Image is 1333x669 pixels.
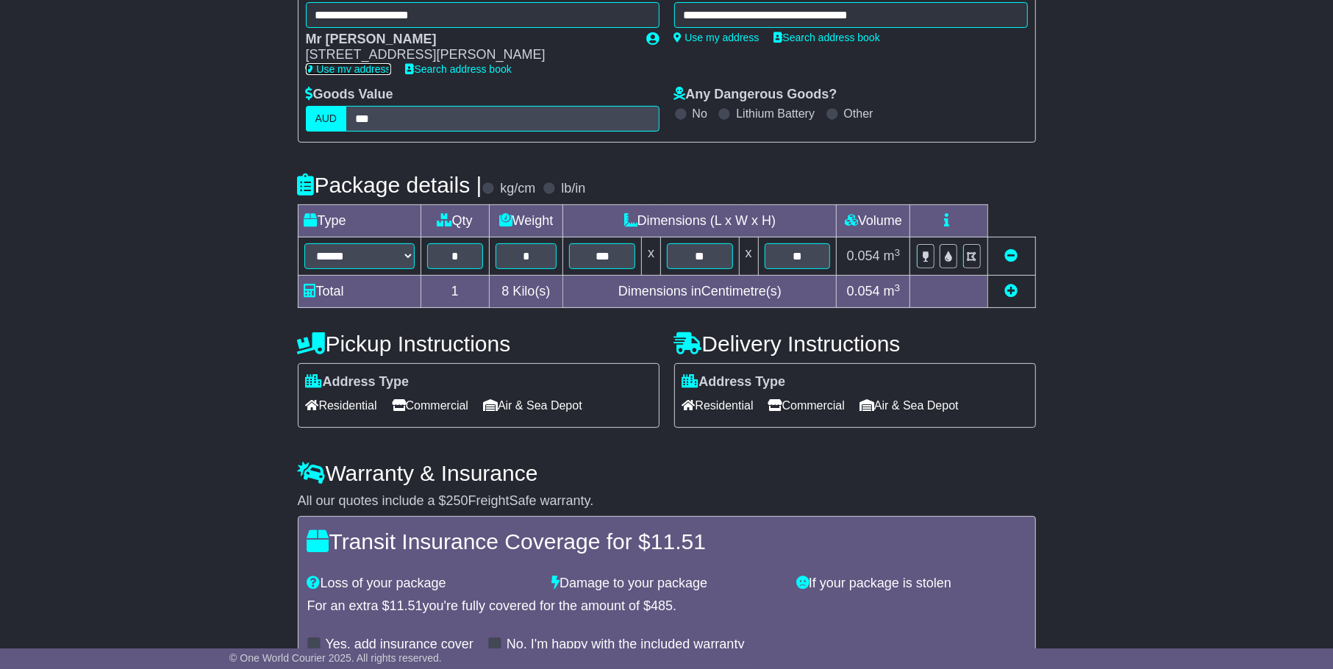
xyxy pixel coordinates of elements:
a: Remove this item [1005,248,1018,263]
label: AUD [306,106,347,132]
label: Lithium Battery [736,107,815,121]
h4: Warranty & Insurance [298,461,1036,485]
span: m [884,248,901,263]
td: Type [298,205,421,237]
label: No, I'm happy with the included warranty [507,637,745,653]
td: 1 [421,276,489,308]
label: lb/in [561,181,585,197]
span: © One World Courier 2025. All rights reserved. [229,652,442,664]
td: Dimensions (L x W x H) [563,205,837,237]
span: 0.054 [847,248,880,263]
a: Add new item [1005,284,1018,298]
td: Qty [421,205,489,237]
span: Commercial [392,394,468,417]
span: 0.054 [847,284,880,298]
a: Use my address [306,63,391,75]
span: 250 [446,493,468,508]
label: Other [844,107,873,121]
span: Residential [682,394,754,417]
div: If your package is stolen [789,576,1034,592]
span: Commercial [768,394,845,417]
td: Volume [837,205,910,237]
label: Address Type [306,374,410,390]
td: Weight [489,205,563,237]
sup: 3 [895,282,901,293]
div: For an extra $ you're fully covered for the amount of $ . [307,598,1026,615]
span: 11.51 [651,529,706,554]
h4: Transit Insurance Coverage for $ [307,529,1026,554]
a: Use my address [674,32,760,43]
label: Any Dangerous Goods? [674,87,837,103]
h4: Delivery Instructions [674,332,1036,356]
label: Address Type [682,374,786,390]
td: Total [298,276,421,308]
label: No [693,107,707,121]
td: Dimensions in Centimetre(s) [563,276,837,308]
div: [STREET_ADDRESS][PERSON_NAME] [306,47,632,63]
sup: 3 [895,247,901,258]
label: Yes, add insurance cover [326,637,473,653]
span: 485 [651,598,673,613]
span: Residential [306,394,377,417]
span: m [884,284,901,298]
span: 8 [501,284,509,298]
a: Search address book [774,32,880,43]
div: All our quotes include a $ FreightSafe warranty. [298,493,1036,509]
label: Goods Value [306,87,393,103]
td: x [642,237,661,276]
td: x [739,237,758,276]
label: kg/cm [500,181,535,197]
div: Damage to your package [544,576,789,592]
span: Air & Sea Depot [860,394,959,417]
div: Mr [PERSON_NAME] [306,32,632,48]
a: Search address book [406,63,512,75]
span: 11.51 [390,598,423,613]
td: Kilo(s) [489,276,563,308]
h4: Package details | [298,173,482,197]
div: Loss of your package [300,576,545,592]
span: Air & Sea Depot [483,394,582,417]
h4: Pickup Instructions [298,332,660,356]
